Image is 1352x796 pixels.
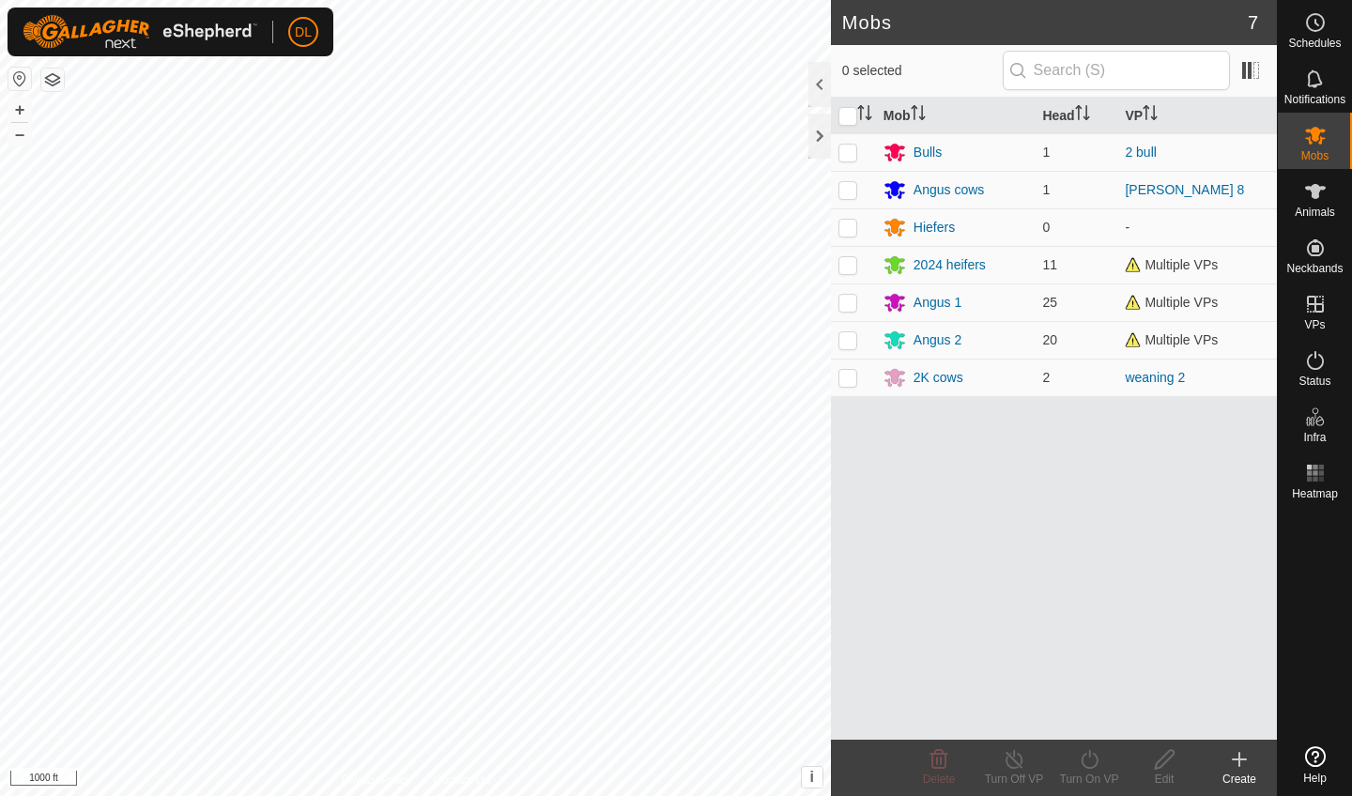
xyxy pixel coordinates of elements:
img: Gallagher Logo [23,15,257,49]
th: Mob [876,98,1036,134]
span: Heatmap [1292,488,1338,499]
p-sorticon: Activate to sort [857,108,872,123]
span: i [810,769,814,785]
span: Schedules [1288,38,1341,49]
p-sorticon: Activate to sort [911,108,926,123]
span: 20 [1042,332,1057,347]
button: + [8,99,31,121]
span: Status [1298,375,1330,387]
div: 2K cows [914,368,963,388]
span: Multiple VPs [1125,332,1218,347]
div: Hiefers [914,218,955,237]
span: Notifications [1284,94,1345,105]
div: 2024 heifers [914,255,986,275]
span: 0 selected [842,61,1003,81]
a: weaning 2 [1125,370,1185,385]
span: 0 [1042,220,1050,235]
span: Multiple VPs [1125,257,1218,272]
a: Help [1278,739,1352,791]
h2: Mobs [842,11,1248,34]
span: 2 [1042,370,1050,385]
span: 25 [1042,295,1057,310]
span: 1 [1042,182,1050,197]
span: Infra [1303,432,1326,443]
a: Privacy Policy [341,772,411,788]
span: 1 [1042,145,1050,160]
button: Reset Map [8,68,31,90]
span: DL [295,23,312,42]
a: Contact Us [434,772,489,788]
span: Animals [1295,207,1335,218]
a: 2 bull [1125,145,1156,160]
span: Help [1303,773,1327,784]
td: - [1117,208,1277,246]
div: Edit [1127,771,1202,788]
span: 7 [1248,8,1258,37]
input: Search (S) [1003,51,1230,90]
span: Delete [923,773,956,786]
div: Angus cows [914,180,984,200]
p-sorticon: Activate to sort [1075,108,1090,123]
button: Map Layers [41,69,64,91]
div: Turn Off VP [976,771,1052,788]
div: Turn On VP [1052,771,1127,788]
button: i [802,767,822,788]
span: Neckbands [1286,263,1343,274]
button: – [8,123,31,145]
span: 11 [1042,257,1057,272]
a: [PERSON_NAME] 8 [1125,182,1244,197]
div: Create [1202,771,1277,788]
div: Angus 2 [914,330,961,350]
span: VPs [1304,319,1325,330]
span: Mobs [1301,150,1329,161]
th: VP [1117,98,1277,134]
div: Angus 1 [914,293,961,313]
th: Head [1035,98,1117,134]
div: Bulls [914,143,942,162]
p-sorticon: Activate to sort [1143,108,1158,123]
span: Multiple VPs [1125,295,1218,310]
